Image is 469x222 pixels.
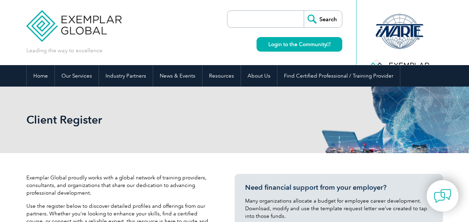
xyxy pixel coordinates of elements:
a: Our Services [55,65,99,87]
img: contact-chat.png [434,187,451,205]
a: Resources [202,65,241,87]
p: Many organizations allocate a budget for employee career development. Download, modify and use th... [245,197,433,220]
a: News & Events [153,65,202,87]
img: open_square.png [327,42,330,46]
a: Login to the Community [257,37,342,52]
h3: Need financial support from your employer? [245,183,433,192]
p: Leading the way to excellence [26,47,102,54]
a: Industry Partners [99,65,153,87]
h2: Client Register [26,114,318,125]
a: Find Certified Professional / Training Provider [277,65,400,87]
a: Home [27,65,55,87]
p: Exemplar Global proudly works with a global network of training providers, consultants, and organ... [26,174,214,197]
a: About Us [241,65,277,87]
input: Search [304,11,342,27]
